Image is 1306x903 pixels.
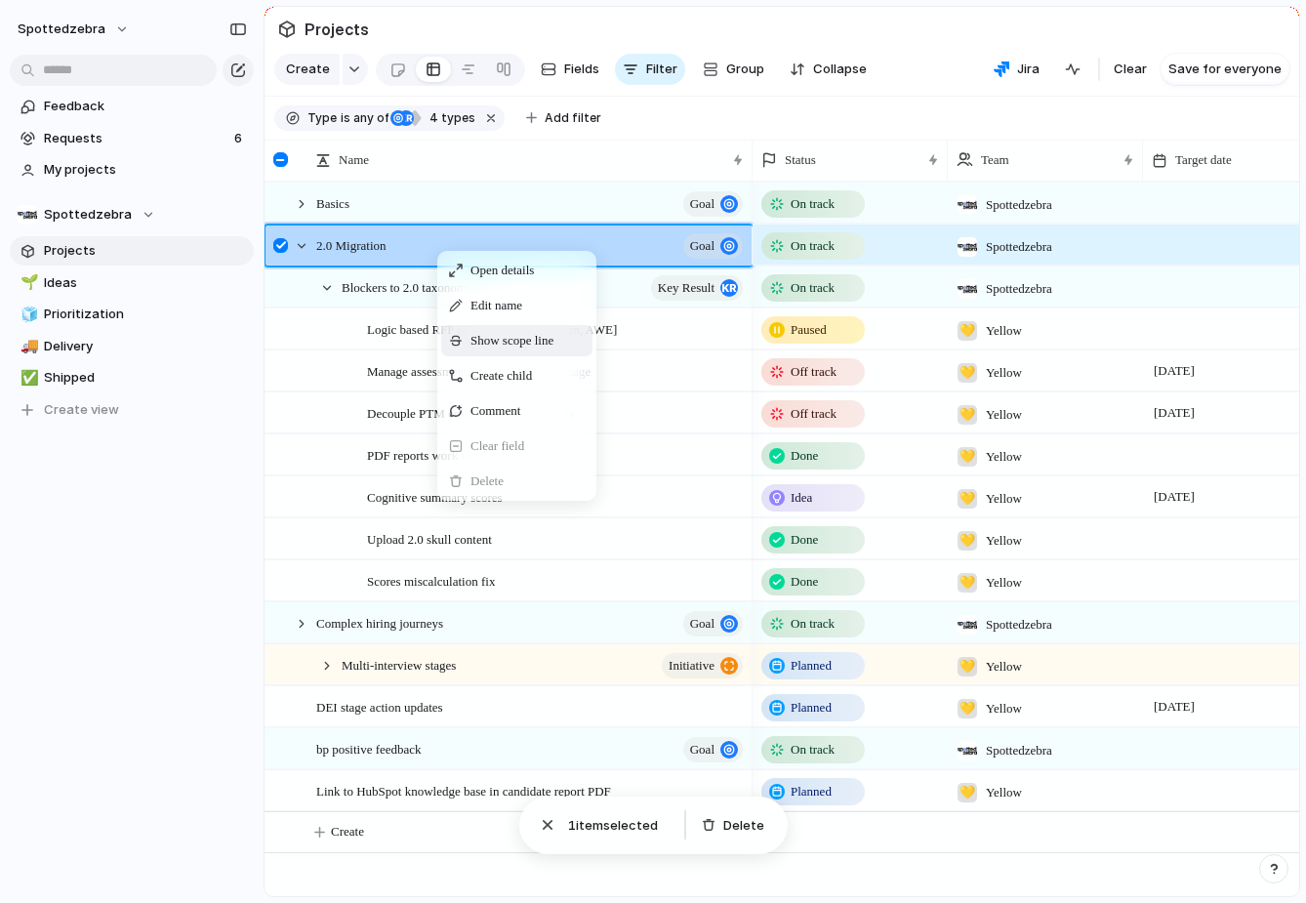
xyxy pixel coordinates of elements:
button: Create [274,54,340,85]
a: Projects [10,236,254,266]
div: ✅ [20,367,34,390]
span: My projects [44,160,247,180]
span: Delivery [44,337,247,356]
div: 🧊 [20,304,34,326]
div: 🌱 [20,271,34,294]
span: 4 [424,110,441,125]
div: Context Menu [437,251,596,501]
button: Create view [10,395,254,425]
a: 🌱Ideas [10,268,254,298]
span: Delete [470,472,504,491]
button: Add filter [514,104,613,132]
span: Create [286,60,330,79]
span: Spottedzebra [44,205,132,225]
button: Group [693,54,774,85]
span: item selected [568,816,669,836]
span: Create child [470,366,532,386]
span: spottedzebra [18,20,105,39]
span: Ideas [44,273,247,293]
button: Save for everyone [1161,54,1289,85]
span: Add filter [545,109,601,127]
div: 🚚 [20,335,34,357]
span: Group [726,60,764,79]
a: Feedback [10,92,254,121]
span: Clear [1114,60,1147,79]
span: any of [350,109,388,127]
span: Save for everyone [1168,60,1282,79]
a: 🚚Delivery [10,332,254,361]
span: Create view [44,400,119,420]
a: 🧊Prioritization [10,300,254,329]
span: Requests [44,129,228,148]
button: Clear [1106,54,1155,85]
span: Projects [44,241,247,261]
button: Delete [694,812,772,840]
button: Jira [986,55,1047,84]
span: Type [307,109,337,127]
span: 6 [234,129,246,148]
button: 4 types [390,107,479,129]
span: Filter [646,60,677,79]
span: Collapse [813,60,867,79]
a: ✅Shipped [10,363,254,392]
button: Filter [615,54,685,85]
button: Fields [533,54,607,85]
span: 1 [568,817,576,833]
span: Clear field [470,436,524,456]
button: Collapse [782,54,875,85]
span: Shipped [44,368,247,388]
span: Projects [301,12,373,47]
span: Edit name [470,296,522,315]
button: 🌱 [18,273,37,293]
button: 🚚 [18,337,37,356]
span: Jira [1017,60,1040,79]
button: 🧊 [18,305,37,324]
span: Prioritization [44,305,247,324]
button: spottedzebra [9,14,140,45]
button: Spottedzebra [10,200,254,229]
span: Feedback [44,97,247,116]
button: ✅ [18,368,37,388]
a: Requests6 [10,124,254,153]
span: Delete [723,816,764,836]
span: Comment [470,401,520,421]
span: types [424,109,475,127]
span: is [341,109,350,127]
a: My projects [10,155,254,185]
span: Show scope line [470,331,553,350]
button: isany of [337,107,392,129]
span: Open details [470,261,534,280]
span: Fields [564,60,599,79]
